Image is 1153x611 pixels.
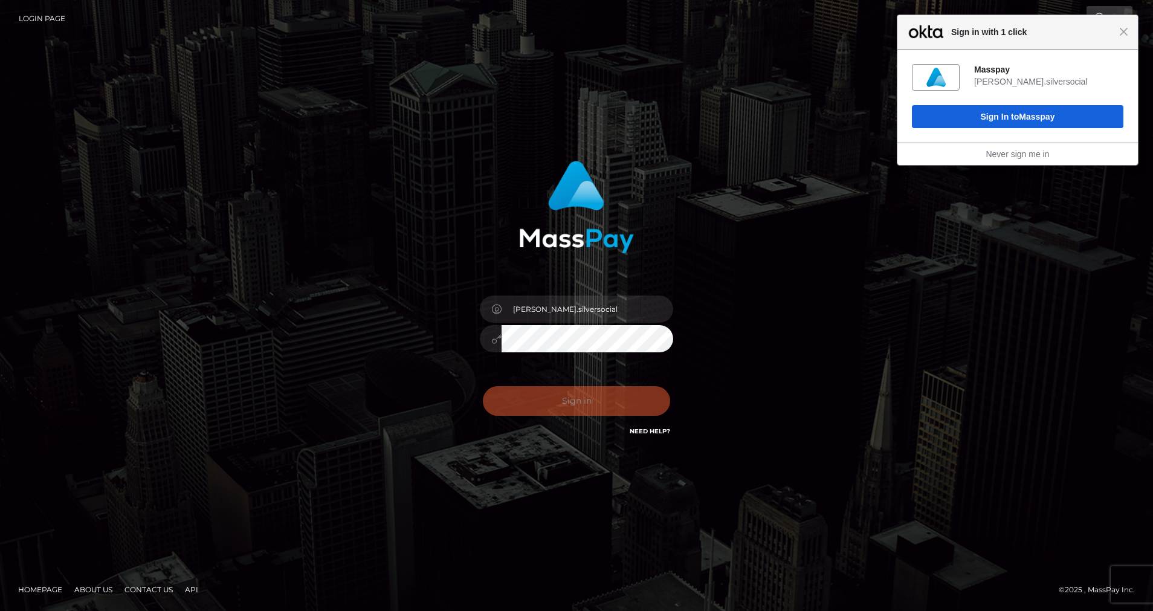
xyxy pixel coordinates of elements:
[945,25,1119,39] span: Sign in with 1 click
[1019,112,1054,121] span: Masspay
[986,149,1049,159] a: Never sign me in
[120,580,178,599] a: Contact Us
[69,580,117,599] a: About Us
[502,296,673,323] input: Username...
[1059,583,1144,596] div: © 2025 , MassPay Inc.
[974,64,1123,75] div: Masspay
[926,68,946,87] img: fs0e4w0tqgG3dnpV8417
[974,76,1123,87] div: [PERSON_NAME].silversocial
[19,6,65,31] a: Login Page
[519,161,634,253] img: MassPay Login
[1087,6,1132,31] a: Login
[912,105,1123,128] button: Sign In toMasspay
[1119,27,1128,36] span: Close
[13,580,67,599] a: Homepage
[180,580,203,599] a: API
[630,427,670,435] a: Need Help?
